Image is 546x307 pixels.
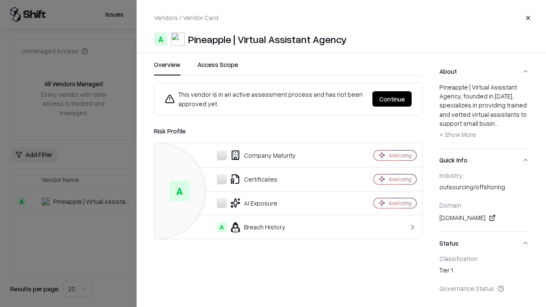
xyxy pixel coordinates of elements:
div: Breach History [161,222,344,232]
p: Vendors / Vendor Card [154,13,218,22]
div: [DOMAIN_NAME] [439,213,529,223]
div: Risk Profile [154,126,422,136]
span: + Show More [439,130,476,138]
div: Analyzing [389,176,412,183]
div: Pineapple | Virtual Assistant Agency, founded in [DATE], specializes in providing trained and vet... [439,83,529,142]
div: outsourcing/offshoring [439,182,529,194]
button: Overview [154,60,180,75]
div: About [439,83,529,148]
div: Tier 1 [439,266,529,278]
div: This vendor is in an active assessment process and has not been approved yet. [165,90,366,108]
div: A [169,181,190,201]
div: Analyzing [389,152,412,159]
div: Classification [439,255,529,262]
div: Domain [439,201,529,209]
div: A [154,32,168,46]
div: Governance Status [439,284,529,292]
button: Status [439,232,529,255]
div: Pineapple | Virtual Assistant Agency [188,32,347,46]
img: Pineapple | Virtual Assistant Agency [171,32,185,46]
span: ... [495,119,499,127]
div: Certificates [161,174,344,184]
button: About [439,60,529,83]
div: A [217,222,227,232]
div: Analyzing [389,200,412,207]
div: Industry [439,171,529,179]
div: Quick Info [439,171,529,232]
button: Continue [372,91,412,107]
button: + Show More [439,128,476,142]
button: Quick Info [439,149,529,171]
div: AI Exposure [161,198,344,208]
button: Access Scope [197,60,238,75]
div: Company Maturity [161,150,344,160]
